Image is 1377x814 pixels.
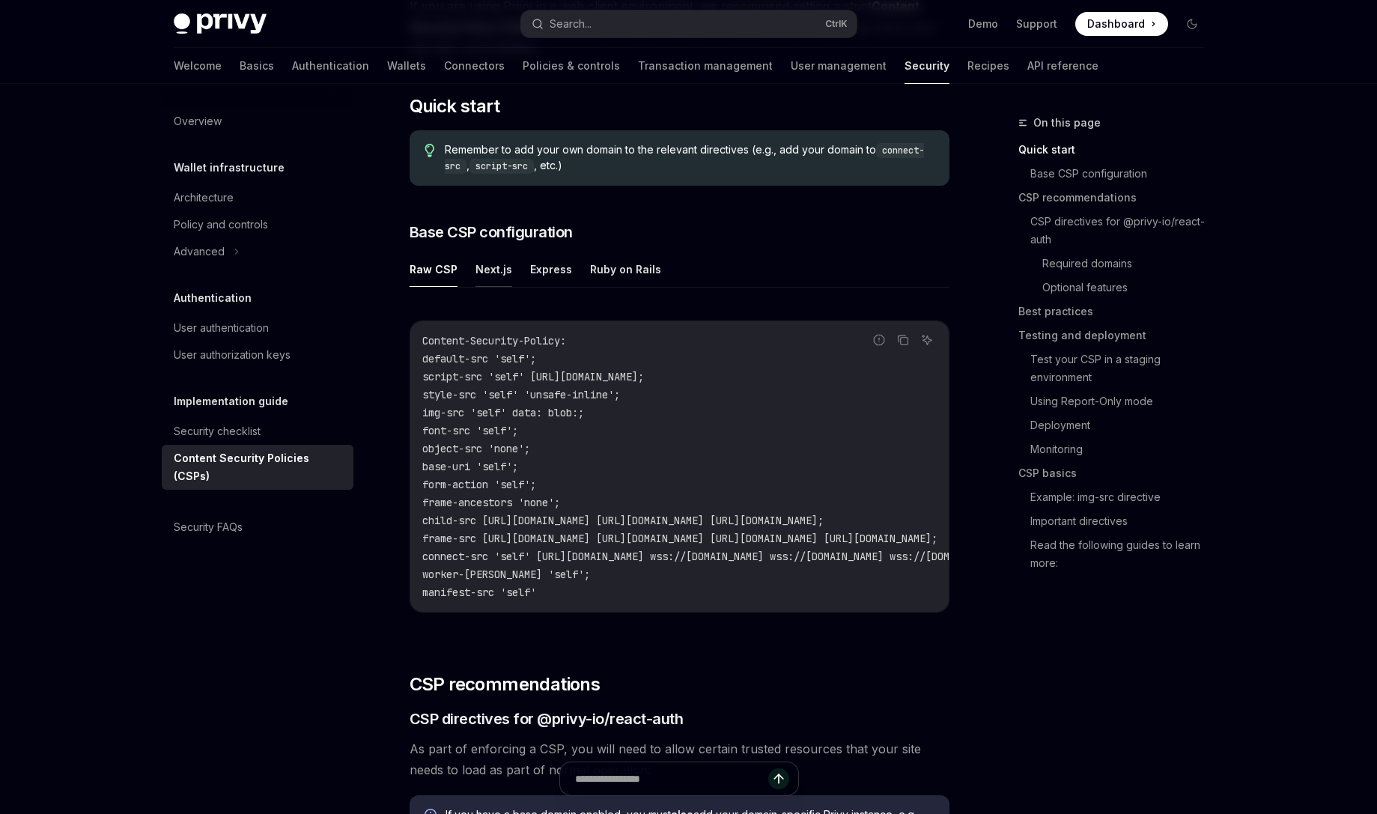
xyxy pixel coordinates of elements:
[162,514,353,541] a: Security FAQs
[422,514,824,527] span: child-src [URL][DOMAIN_NAME] [URL][DOMAIN_NAME] [URL][DOMAIN_NAME];
[174,112,222,130] div: Overview
[1042,276,1216,300] a: Optional features
[174,159,285,177] h5: Wallet infrastructure
[444,48,505,84] a: Connectors
[162,418,353,445] a: Security checklist
[422,478,536,491] span: form-action 'self';
[422,424,518,437] span: font-src 'self';
[174,289,252,307] h5: Authentication
[1075,12,1168,36] a: Dashboard
[422,370,644,383] span: script-src 'self' [URL][DOMAIN_NAME];
[174,449,344,485] div: Content Security Policies (CSPs)
[1042,252,1216,276] a: Required domains
[174,518,243,536] div: Security FAQs
[1018,300,1216,324] a: Best practices
[174,189,234,207] div: Architecture
[1030,389,1216,413] a: Using Report-Only mode
[1030,509,1216,533] a: Important directives
[387,48,426,84] a: Wallets
[410,708,684,729] span: CSP directives for @privy-io/react-auth
[410,672,601,696] span: CSP recommendations
[1030,162,1216,186] a: Base CSP configuration
[1030,485,1216,509] a: Example: img-src directive
[162,445,353,490] a: Content Security Policies (CSPs)
[422,334,566,347] span: Content-Security-Policy:
[174,216,268,234] div: Policy and controls
[1030,347,1216,389] a: Test your CSP in a staging environment
[893,330,913,350] button: Copy the contents from the code block
[410,94,499,118] span: Quick start
[1180,12,1204,36] button: Toggle dark mode
[174,48,222,84] a: Welcome
[422,352,536,365] span: default-src 'self';
[410,252,458,287] button: Raw CSP
[162,108,353,135] a: Overview
[174,392,288,410] h5: Implementation guide
[422,568,590,581] span: worker-[PERSON_NAME] 'self';
[1027,48,1098,84] a: API reference
[162,341,353,368] a: User authorization keys
[1018,138,1216,162] a: Quick start
[422,406,584,419] span: img-src 'self' data: blob:;
[967,48,1009,84] a: Recipes
[1030,437,1216,461] a: Monitoring
[174,243,225,261] div: Advanced
[422,460,518,473] span: base-uri 'self';
[1087,16,1145,31] span: Dashboard
[1016,16,1057,31] a: Support
[162,184,353,211] a: Architecture
[422,496,560,509] span: frame-ancestors 'none';
[550,15,592,33] div: Search...
[445,142,934,174] span: Remember to add your own domain to the relevant directives (e.g., add your domain to , , etc.)
[638,48,773,84] a: Transaction management
[825,18,848,30] span: Ctrl K
[422,388,620,401] span: style-src 'self' 'unsafe-inline';
[1033,114,1101,132] span: On this page
[521,10,857,37] button: Search...CtrlK
[422,586,536,599] span: manifest-src 'self'
[174,319,269,337] div: User authentication
[1018,461,1216,485] a: CSP basics
[162,211,353,238] a: Policy and controls
[1030,210,1216,252] a: CSP directives for @privy-io/react-auth
[905,48,949,84] a: Security
[422,442,530,455] span: object-src 'none';
[1030,533,1216,575] a: Read the following guides to learn more:
[292,48,369,84] a: Authentication
[968,16,998,31] a: Demo
[1018,324,1216,347] a: Testing and deployment
[523,48,620,84] a: Policies & controls
[917,330,937,350] button: Ask AI
[1018,186,1216,210] a: CSP recommendations
[475,252,512,287] button: Next.js
[768,768,789,789] button: Send message
[410,222,573,243] span: Base CSP configuration
[162,315,353,341] a: User authentication
[410,738,949,780] span: As part of enforcing a CSP, you will need to allow certain trusted resources that your site needs...
[791,48,887,84] a: User management
[422,532,937,545] span: frame-src [URL][DOMAIN_NAME] [URL][DOMAIN_NAME] [URL][DOMAIN_NAME] [URL][DOMAIN_NAME];
[445,143,924,174] code: connect-src
[469,159,534,174] code: script-src
[530,252,572,287] button: Express
[425,144,435,157] svg: Tip
[174,422,261,440] div: Security checklist
[240,48,274,84] a: Basics
[590,252,661,287] button: Ruby on Rails
[174,13,267,34] img: dark logo
[869,330,889,350] button: Report incorrect code
[1030,413,1216,437] a: Deployment
[422,550,1267,563] span: connect-src 'self' [URL][DOMAIN_NAME] wss://[DOMAIN_NAME] wss://[DOMAIN_NAME] wss://[DOMAIN_NAME]...
[174,346,291,364] div: User authorization keys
